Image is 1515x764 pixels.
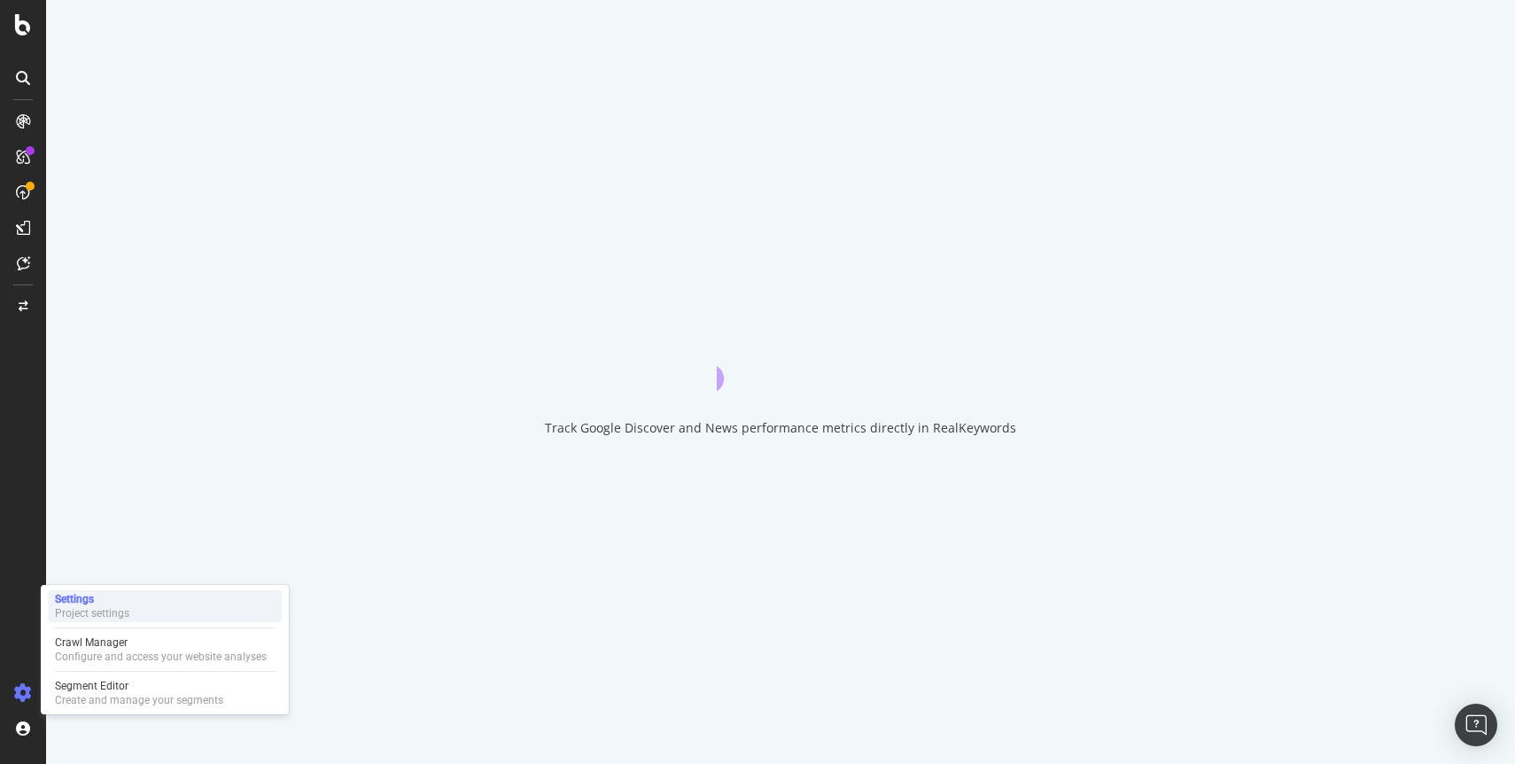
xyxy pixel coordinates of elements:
[55,635,267,650] div: Crawl Manager
[545,419,1016,437] div: Track Google Discover and News performance metrics directly in RealKeywords
[48,677,282,709] a: Segment EditorCreate and manage your segments
[55,606,129,620] div: Project settings
[55,693,223,707] div: Create and manage your segments
[55,650,267,664] div: Configure and access your website analyses
[48,590,282,622] a: SettingsProject settings
[48,634,282,666] a: Crawl ManagerConfigure and access your website analyses
[55,679,223,693] div: Segment Editor
[717,327,844,391] div: animation
[1455,704,1497,746] div: Open Intercom Messenger
[55,592,129,606] div: Settings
